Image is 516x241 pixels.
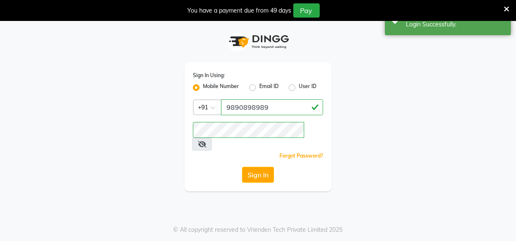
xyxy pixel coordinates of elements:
[242,167,274,183] button: Sign In
[203,83,239,93] label: Mobile Number
[279,153,323,159] a: Forgot Password?
[188,6,292,15] div: You have a payment due from 49 days
[193,72,225,79] label: Sign In Using:
[193,122,304,138] input: Username
[224,29,292,54] img: logo1.svg
[221,99,323,115] input: Username
[259,83,279,93] label: Email ID
[406,20,505,29] div: Login Successfully.
[293,3,320,18] button: Pay
[299,83,316,93] label: User ID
